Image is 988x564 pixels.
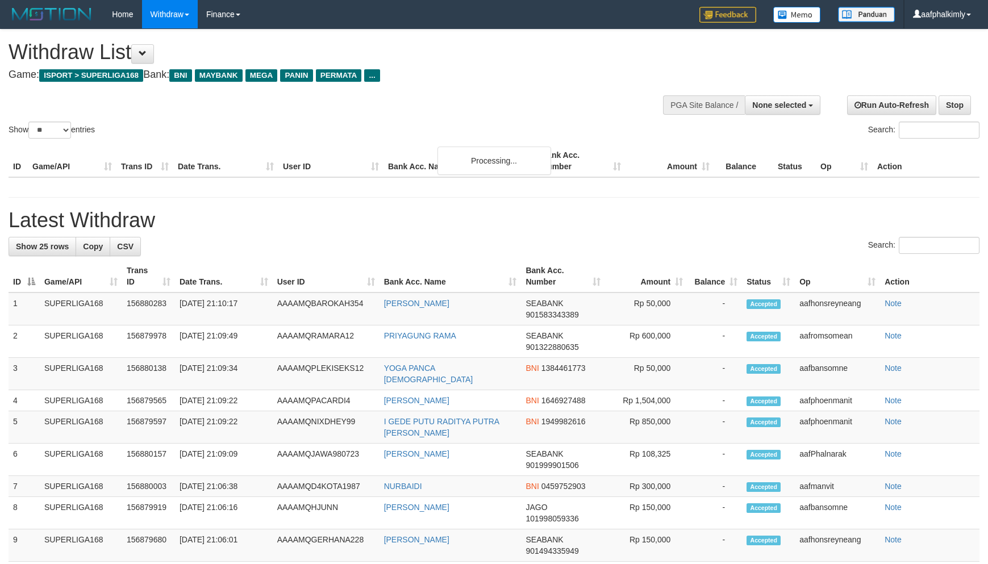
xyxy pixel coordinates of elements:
[526,514,578,523] span: Copy 101998059336 to clipboard
[885,299,902,308] a: Note
[9,325,40,358] td: 2
[9,411,40,444] td: 5
[437,147,551,175] div: Processing...
[687,358,742,390] td: -
[526,482,539,491] span: BNI
[273,529,380,562] td: AAAAMQGERHANA228
[16,242,69,251] span: Show 25 rows
[873,145,979,177] th: Action
[747,503,781,513] span: Accepted
[605,293,687,325] td: Rp 50,000
[9,529,40,562] td: 9
[384,503,449,512] a: [PERSON_NAME]
[899,122,979,139] input: Search:
[175,476,273,497] td: [DATE] 21:06:38
[526,299,563,308] span: SEABANK
[9,237,76,256] a: Show 25 rows
[40,293,122,325] td: SUPERLIGA168
[747,536,781,545] span: Accepted
[795,358,880,390] td: aafbansomne
[605,529,687,562] td: Rp 150,000
[880,260,979,293] th: Action
[795,260,880,293] th: Op: activate to sort column ascending
[526,310,578,319] span: Copy 901583343389 to clipboard
[9,209,979,232] h1: Latest Withdraw
[9,122,95,139] label: Show entries
[747,299,781,309] span: Accepted
[747,450,781,459] span: Accepted
[795,325,880,358] td: aafromsomean
[541,482,586,491] span: Copy 0459752903 to clipboard
[687,411,742,444] td: -
[40,476,122,497] td: SUPERLIGA168
[9,260,40,293] th: ID: activate to sort column descending
[541,417,586,426] span: Copy 1949982616 to clipboard
[122,476,175,497] td: 156880003
[76,237,110,256] a: Copy
[28,145,116,177] th: Game/API
[541,396,586,405] span: Copy 1646927488 to clipboard
[526,461,578,470] span: Copy 901999901506 to clipboard
[9,293,40,325] td: 1
[116,145,173,177] th: Trans ID
[175,444,273,476] td: [DATE] 21:09:09
[117,242,134,251] span: CSV
[273,444,380,476] td: AAAAMQJAWA980723
[687,390,742,411] td: -
[273,390,380,411] td: AAAAMQPACARDI4
[384,396,449,405] a: [PERSON_NAME]
[384,331,456,340] a: PRIYAGUNG RAMA
[605,411,687,444] td: Rp 850,000
[40,444,122,476] td: SUPERLIGA168
[526,342,578,352] span: Copy 901322880635 to clipboard
[9,358,40,390] td: 3
[273,476,380,497] td: AAAAMQD4KOTA1987
[663,95,745,115] div: PGA Site Balance /
[699,7,756,23] img: Feedback.jpg
[380,260,522,293] th: Bank Acc. Name: activate to sort column ascending
[939,95,971,115] a: Stop
[122,497,175,529] td: 156879919
[384,417,499,437] a: I GEDE PUTU RADITYA PUTRA [PERSON_NAME]
[28,122,71,139] select: Showentries
[273,411,380,444] td: AAAAMQNIXDHEY99
[9,69,647,81] h4: Game: Bank:
[9,41,647,64] h1: Withdraw List
[747,332,781,341] span: Accepted
[521,260,605,293] th: Bank Acc. Number: activate to sort column ascending
[526,449,563,458] span: SEABANK
[273,260,380,293] th: User ID: activate to sort column ascending
[885,331,902,340] a: Note
[885,449,902,458] a: Note
[384,482,422,491] a: NURBAIDI
[9,145,28,177] th: ID
[173,145,278,177] th: Date Trans.
[747,482,781,492] span: Accepted
[687,529,742,562] td: -
[9,390,40,411] td: 4
[747,417,781,427] span: Accepted
[110,237,141,256] a: CSV
[899,237,979,254] input: Search:
[175,411,273,444] td: [DATE] 21:09:22
[687,444,742,476] td: -
[384,299,449,308] a: [PERSON_NAME]
[885,396,902,405] a: Note
[605,444,687,476] td: Rp 108,325
[745,95,820,115] button: None selected
[795,476,880,497] td: aafmanvit
[40,411,122,444] td: SUPERLIGA168
[40,497,122,529] td: SUPERLIGA168
[40,358,122,390] td: SUPERLIGA168
[278,145,383,177] th: User ID
[175,293,273,325] td: [DATE] 21:10:17
[626,145,714,177] th: Amount
[39,69,143,82] span: ISPORT > SUPERLIGA168
[526,331,563,340] span: SEABANK
[714,145,773,177] th: Balance
[816,145,873,177] th: Op
[526,546,578,555] span: Copy 901494335949 to clipboard
[40,325,122,358] td: SUPERLIGA168
[526,535,563,544] span: SEABANK
[885,503,902,512] a: Note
